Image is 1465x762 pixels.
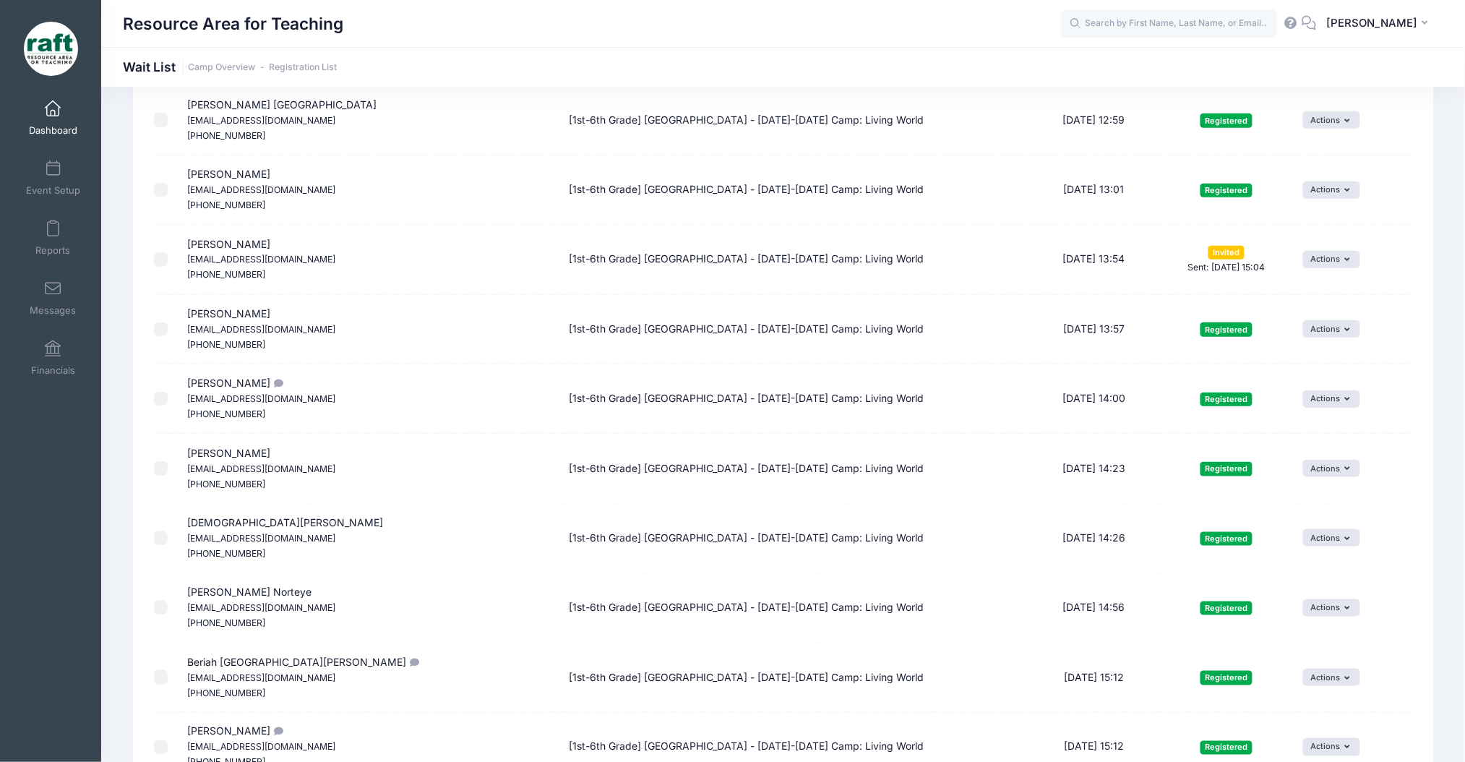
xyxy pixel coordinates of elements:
small: [PHONE_NUMBER] [187,269,265,280]
small: [EMAIL_ADDRESS][DOMAIN_NAME] [187,602,335,613]
td: [1st-6th Grade] [GEOGRAPHIC_DATA] - [DATE]-[DATE] Camp: Living World [562,573,1031,643]
button: Actions [1303,738,1360,755]
img: Resource Area for Teaching [24,22,78,76]
a: Registration List [269,62,337,73]
h1: Wait List [123,59,337,74]
span: Registered [1200,184,1253,197]
small: [PHONE_NUMBER] [187,339,265,350]
i: Its for 2 children Julian is in 4th Beriah is 2nd [406,658,418,667]
td: [1st-6th Grade] [GEOGRAPHIC_DATA] - [DATE]-[DATE] Camp: Living World [562,295,1031,364]
span: Registered [1200,114,1253,127]
i: Its for 2 children Julian is in 4th Beriah is 2nd [270,727,282,737]
a: Dashboard [19,93,87,143]
span: [PERSON_NAME] [187,307,335,350]
td: [DATE] 14:00 [1031,364,1157,434]
td: [1st-6th Grade] [GEOGRAPHIC_DATA] - [DATE]-[DATE] Camp: Living World [562,504,1031,573]
td: [DATE] 14:26 [1031,504,1157,573]
small: [PHONE_NUMBER] [187,688,265,698]
button: Actions [1303,320,1360,338]
td: [1st-6th Grade] [GEOGRAPHIC_DATA] - [DATE]-[DATE] Camp: Living World [562,364,1031,434]
button: [PERSON_NAME] [1317,7,1443,40]
span: Financials [31,364,75,377]
i: What is the cost for the program and she attends Vinci park [270,379,282,388]
td: [1st-6th Grade] [GEOGRAPHIC_DATA] - [DATE]-[DATE] Camp: Living World [562,155,1031,225]
small: [EMAIL_ADDRESS][DOMAIN_NAME] [187,533,335,544]
td: [1st-6th Grade] [GEOGRAPHIC_DATA] - [DATE]-[DATE] Camp: Living World [562,434,1031,503]
span: Registered [1200,462,1253,476]
td: [1st-6th Grade] [GEOGRAPHIC_DATA] - [DATE]-[DATE] Camp: Living World [562,643,1031,712]
button: Actions [1303,460,1360,477]
small: [EMAIL_ADDRESS][DOMAIN_NAME] [187,254,335,265]
span: [PERSON_NAME] [GEOGRAPHIC_DATA] [187,98,377,141]
td: [1st-6th Grade] [GEOGRAPHIC_DATA] - [DATE]-[DATE] Camp: Living World [562,225,1031,294]
small: [EMAIL_ADDRESS][DOMAIN_NAME] [187,463,335,474]
small: [PHONE_NUMBER] [187,617,265,628]
span: Registered [1200,602,1253,615]
small: [PHONE_NUMBER] [187,479,265,489]
button: Actions [1303,599,1360,617]
small: [EMAIL_ADDRESS][DOMAIN_NAME] [187,324,335,335]
td: [1st-6th Grade] [GEOGRAPHIC_DATA] - [DATE]-[DATE] Camp: Living World [562,86,1031,155]
small: [EMAIL_ADDRESS][DOMAIN_NAME] [187,742,335,753]
span: Beriah [GEOGRAPHIC_DATA][PERSON_NAME] [187,656,418,698]
input: Search by First Name, Last Name, or Email... [1061,9,1278,38]
a: Messages [19,273,87,323]
span: [PERSON_NAME] [1326,15,1417,31]
td: [DATE] 14:56 [1031,573,1157,643]
button: Actions [1303,251,1360,268]
a: Financials [19,333,87,383]
small: [PHONE_NUMBER] [187,200,265,210]
button: Actions [1303,669,1360,686]
span: Registered [1200,741,1253,755]
span: Event Setup [26,184,80,197]
span: [PERSON_NAME] [187,238,335,281]
button: Actions [1303,390,1360,408]
span: Registered [1200,393,1253,406]
td: [DATE] 14:23 [1031,434,1157,503]
span: Registered [1200,532,1253,546]
span: Dashboard [29,124,77,137]
span: [PERSON_NAME] Norteye [187,586,335,628]
a: Event Setup [19,153,87,203]
td: [DATE] 13:57 [1031,295,1157,364]
span: [PERSON_NAME] [187,168,335,210]
a: Reports [19,213,87,263]
a: Camp Overview [188,62,255,73]
h1: Resource Area for Teaching [123,7,343,40]
button: Actions [1303,181,1360,199]
small: [PHONE_NUMBER] [187,130,265,141]
span: [PERSON_NAME] [187,377,335,419]
button: Actions [1303,111,1360,129]
span: Registered [1200,322,1253,336]
small: [EMAIL_ADDRESS][DOMAIN_NAME] [187,393,335,404]
span: [PERSON_NAME] [187,447,335,489]
small: Sent: [DATE] 15:04 [1188,262,1266,273]
small: [PHONE_NUMBER] [187,548,265,559]
span: Invited [1208,246,1245,260]
td: [DATE] 12:59 [1031,86,1157,155]
td: [DATE] 15:12 [1031,643,1157,712]
small: [EMAIL_ADDRESS][DOMAIN_NAME] [187,184,335,195]
button: Actions [1303,529,1360,547]
small: [EMAIL_ADDRESS][DOMAIN_NAME] [187,672,335,683]
small: [EMAIL_ADDRESS][DOMAIN_NAME] [187,115,335,126]
span: [DEMOGRAPHIC_DATA][PERSON_NAME] [187,516,383,559]
td: [DATE] 13:01 [1031,155,1157,225]
td: [DATE] 13:54 [1031,225,1157,294]
span: Messages [30,304,76,317]
small: [PHONE_NUMBER] [187,408,265,419]
span: Registered [1200,671,1253,685]
span: Reports [35,244,70,257]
